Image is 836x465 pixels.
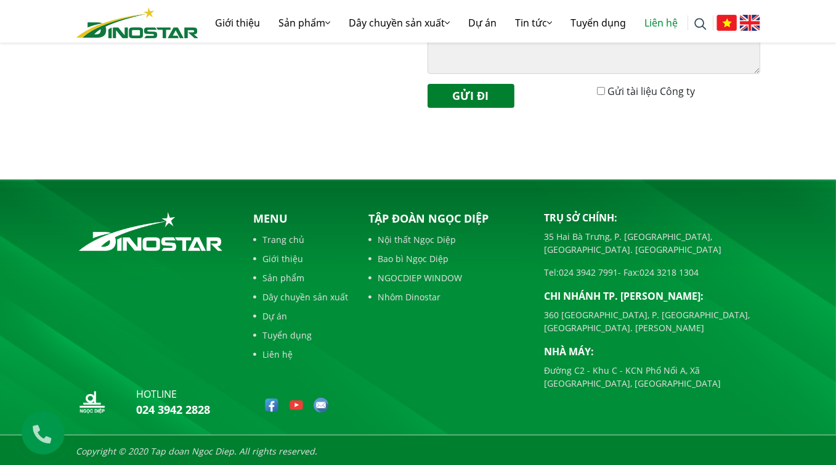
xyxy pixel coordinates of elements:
p: 360 [GEOGRAPHIC_DATA], P. [GEOGRAPHIC_DATA], [GEOGRAPHIC_DATA]. [PERSON_NAME] [545,308,760,334]
a: Dự án [460,3,506,43]
p: hotline [137,387,211,401]
a: Dây chuyền sản xuất [254,290,349,303]
a: Tuyển dụng [562,3,636,43]
img: logo [76,7,198,38]
a: Nhôm Dinostar [369,290,526,303]
a: 024 3942 2828 [137,402,211,417]
img: English [740,15,760,31]
a: Dây chuyền sản xuất [340,3,460,43]
a: NGOCDIEP WINDOW [369,271,526,284]
label: Gửi tài liệu Công ty [607,84,695,99]
a: 024 3218 1304 [640,266,699,278]
p: Chi nhánh TP. [PERSON_NAME]: [545,289,760,303]
p: Nhà máy: [545,344,760,359]
a: 024 3942 7991 [559,266,619,278]
p: Trụ sở chính: [545,210,760,225]
img: search [694,18,707,30]
p: Tel: - Fax: [545,266,760,279]
p: Tập đoàn Ngọc Diệp [369,210,526,227]
p: Đường C2 - Khu C - KCN Phố Nối A, Xã [GEOGRAPHIC_DATA], [GEOGRAPHIC_DATA] [545,364,760,390]
img: logo_nd_footer [76,387,107,418]
a: Nội thất Ngọc Diệp [369,233,526,246]
a: Sản phẩm [270,3,340,43]
img: Tiếng Việt [716,15,737,31]
a: Sản phẩm [254,271,349,284]
p: 35 Hai Bà Trưng, P. [GEOGRAPHIC_DATA], [GEOGRAPHIC_DATA]. [GEOGRAPHIC_DATA] [545,230,760,256]
a: Liên hệ [636,3,688,43]
i: Copyright © 2020 Tap doan Ngoc Diep. All rights reserved. [76,445,318,457]
img: logo_footer [76,210,225,253]
p: Menu [254,210,349,227]
button: Gửi đi [428,84,514,108]
a: Tin tức [506,3,562,43]
a: Bao bì Ngọc Diệp [369,252,526,265]
a: Liên hệ [254,348,349,361]
a: Trang chủ [254,233,349,246]
a: Tuyển dụng [254,329,349,342]
a: Dự án [254,310,349,323]
a: Giới thiệu [254,252,349,265]
a: Giới thiệu [206,3,270,43]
